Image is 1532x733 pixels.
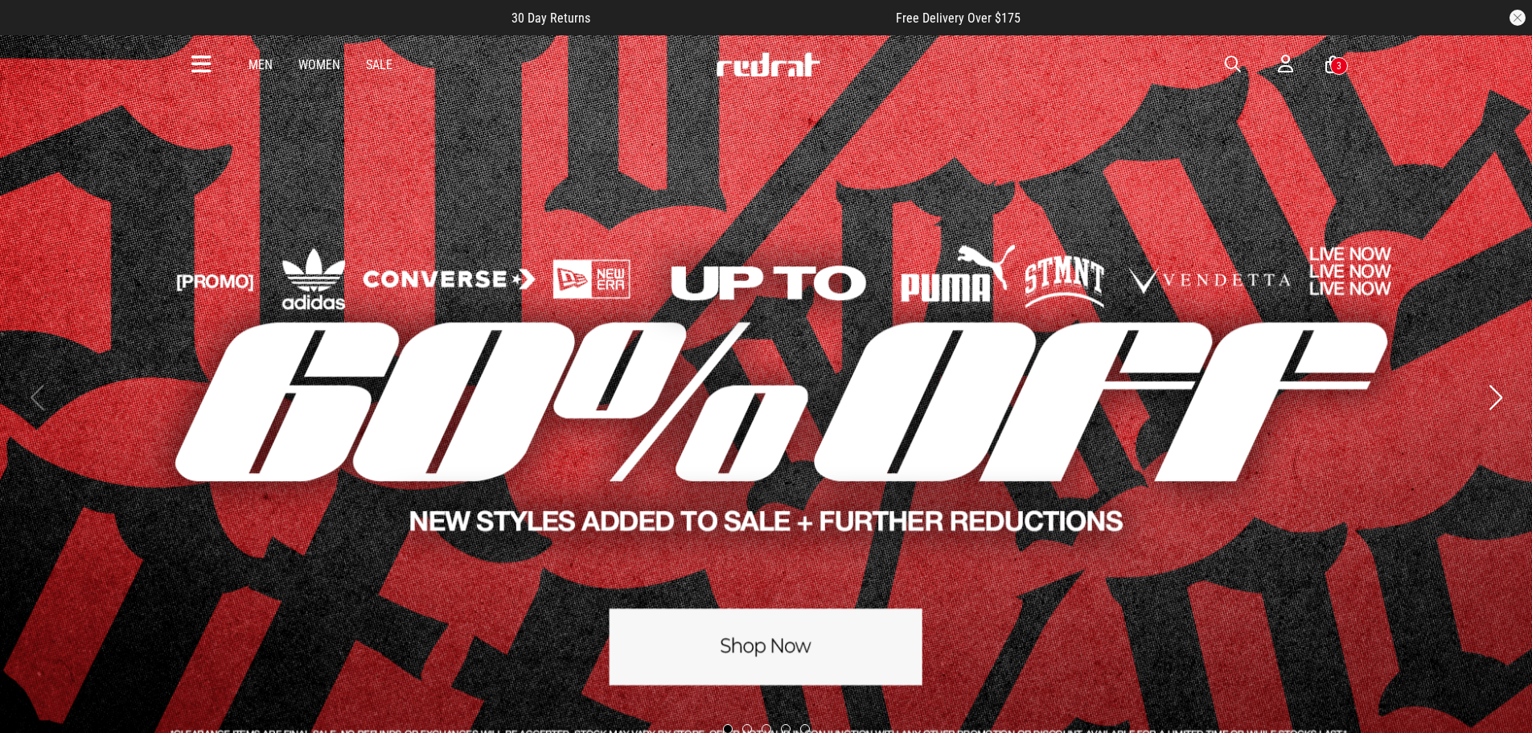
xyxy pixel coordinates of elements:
[366,57,392,72] a: Sale
[511,10,590,26] span: 30 Day Returns
[248,57,273,72] a: Men
[1485,380,1506,415] button: Next slide
[715,52,821,76] img: Redrat logo
[896,10,1021,26] span: Free Delivery Over $175
[622,10,864,26] iframe: Customer reviews powered by Trustpilot
[1337,60,1341,72] div: 3
[26,380,47,415] button: Previous slide
[298,57,340,72] a: Women
[1325,56,1341,73] a: 3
